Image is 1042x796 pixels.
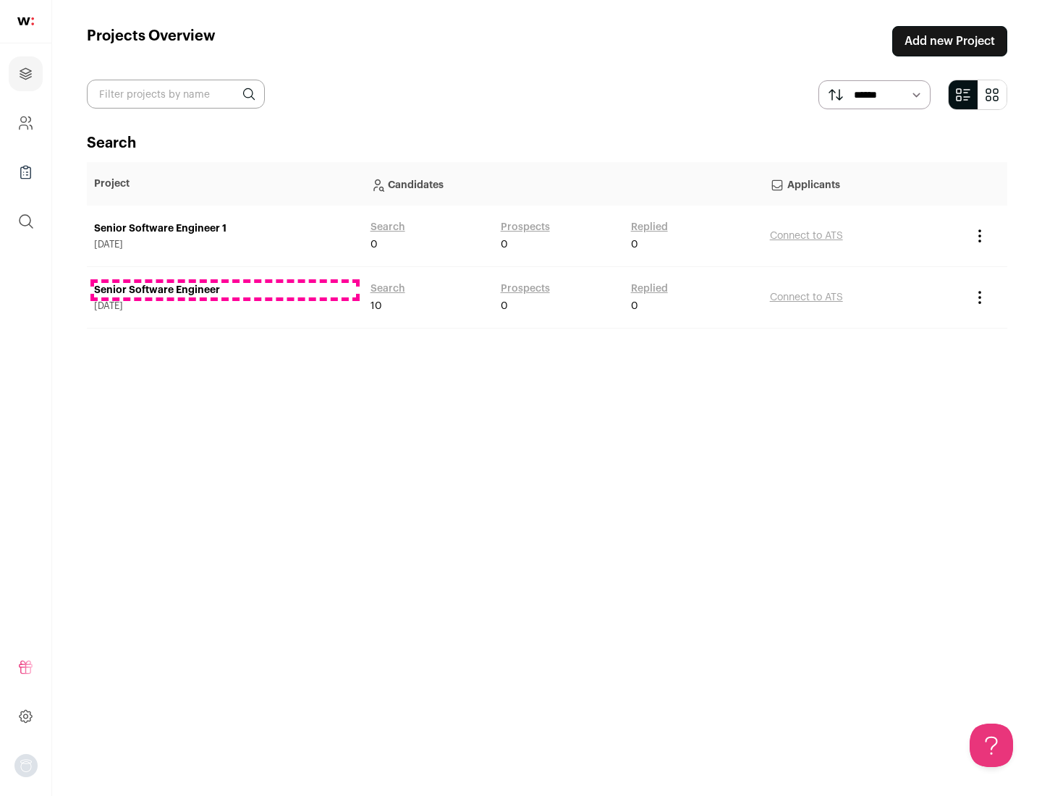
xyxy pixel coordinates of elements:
[770,231,843,241] a: Connect to ATS
[370,220,405,234] a: Search
[94,177,356,191] p: Project
[892,26,1007,56] a: Add new Project
[501,237,508,252] span: 0
[9,106,43,140] a: Company and ATS Settings
[94,283,356,297] a: Senior Software Engineer
[94,221,356,236] a: Senior Software Engineer 1
[631,299,638,313] span: 0
[501,220,550,234] a: Prospects
[370,237,378,252] span: 0
[370,169,755,198] p: Candidates
[971,227,988,245] button: Project Actions
[94,239,356,250] span: [DATE]
[970,724,1013,767] iframe: Help Scout Beacon - Open
[14,754,38,777] button: Open dropdown
[9,155,43,190] a: Company Lists
[17,17,34,25] img: wellfound-shorthand-0d5821cbd27db2630d0214b213865d53afaa358527fdda9d0ea32b1df1b89c2c.svg
[770,292,843,302] a: Connect to ATS
[631,281,668,296] a: Replied
[87,133,1007,153] h2: Search
[501,299,508,313] span: 0
[370,281,405,296] a: Search
[87,80,265,109] input: Filter projects by name
[370,299,382,313] span: 10
[14,754,38,777] img: nopic.png
[770,169,957,198] p: Applicants
[94,300,356,312] span: [DATE]
[971,289,988,306] button: Project Actions
[87,26,216,56] h1: Projects Overview
[631,220,668,234] a: Replied
[501,281,550,296] a: Prospects
[631,237,638,252] span: 0
[9,56,43,91] a: Projects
